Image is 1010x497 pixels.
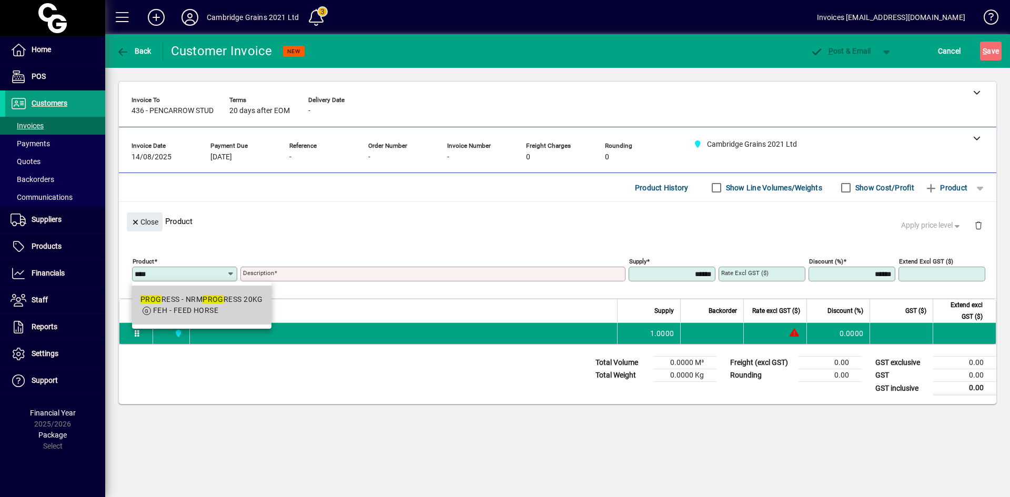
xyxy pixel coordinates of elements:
[140,295,161,303] em: PROG
[709,305,737,317] span: Backorder
[105,42,163,60] app-page-header-button: Back
[153,306,218,315] span: FEH - FEED HORSE
[171,43,272,59] div: Customer Invoice
[243,269,274,277] mat-label: Description
[938,43,961,59] span: Cancel
[590,369,653,382] td: Total Weight
[5,368,105,394] a: Support
[287,48,300,55] span: NEW
[799,357,862,369] td: 0.00
[32,72,46,80] span: POS
[140,294,263,305] div: RESS - NRM RESS 20KG
[229,107,290,115] span: 20 days after EOM
[631,178,693,197] button: Product History
[829,47,833,55] span: P
[447,153,449,161] span: -
[5,234,105,260] a: Products
[210,153,232,161] span: [DATE]
[11,121,44,130] span: Invoices
[132,286,271,324] mat-option: PROGRESS - NRM PROGRESS 20KG
[933,382,996,395] td: 0.00
[899,258,953,265] mat-label: Extend excl GST ($)
[725,357,799,369] td: Freight (excl GST)
[116,47,151,55] span: Back
[629,258,647,265] mat-label: Supply
[650,328,674,339] span: 1.0000
[966,220,991,230] app-page-header-button: Delete
[901,220,962,231] span: Apply price level
[139,8,173,27] button: Add
[870,382,933,395] td: GST inclusive
[653,357,716,369] td: 0.0000 M³
[32,215,62,224] span: Suppliers
[5,37,105,63] a: Home
[11,139,50,148] span: Payments
[5,314,105,340] a: Reports
[805,42,876,60] button: Post & Email
[38,431,67,439] span: Package
[817,9,965,26] div: Invoices [EMAIL_ADDRESS][DOMAIN_NAME]
[171,328,184,339] span: Cambridge Grains 2021 Ltd
[5,341,105,367] a: Settings
[799,369,862,382] td: 0.00
[724,182,822,193] label: Show Line Volumes/Weights
[605,153,609,161] span: 0
[32,45,51,54] span: Home
[5,117,105,135] a: Invoices
[635,179,689,196] span: Product History
[810,47,871,55] span: ost & Email
[132,153,171,161] span: 14/08/2025
[114,42,154,60] button: Back
[966,212,991,238] button: Delete
[32,349,58,358] span: Settings
[870,369,933,382] td: GST
[654,305,674,317] span: Supply
[5,170,105,188] a: Backorders
[173,8,207,27] button: Profile
[131,214,158,231] span: Close
[32,322,57,331] span: Reports
[5,64,105,90] a: POS
[5,207,105,233] a: Suppliers
[809,258,843,265] mat-label: Discount (%)
[983,47,987,55] span: S
[940,299,983,322] span: Extend excl GST ($)
[32,296,48,304] span: Staff
[32,269,65,277] span: Financials
[30,409,76,417] span: Financial Year
[853,182,914,193] label: Show Cost/Profit
[289,153,291,161] span: -
[526,153,530,161] span: 0
[5,153,105,170] a: Quotes
[827,305,863,317] span: Discount (%)
[32,376,58,384] span: Support
[368,153,370,161] span: -
[308,107,310,115] span: -
[119,202,996,240] div: Product
[32,242,62,250] span: Products
[976,2,997,36] a: Knowledge Base
[905,305,926,317] span: GST ($)
[5,135,105,153] a: Payments
[127,212,163,231] button: Close
[207,9,299,26] div: Cambridge Grains 2021 Ltd
[11,193,73,201] span: Communications
[32,99,67,107] span: Customers
[721,269,769,277] mat-label: Rate excl GST ($)
[590,357,653,369] td: Total Volume
[203,295,224,303] em: PROG
[752,305,800,317] span: Rate excl GST ($)
[806,323,870,344] td: 0.0000
[133,258,154,265] mat-label: Product
[983,43,999,59] span: ave
[933,369,996,382] td: 0.00
[132,107,214,115] span: 436 - PENCARROW STUD
[933,357,996,369] td: 0.00
[935,42,964,60] button: Cancel
[5,188,105,206] a: Communications
[5,260,105,287] a: Financials
[897,216,966,235] button: Apply price level
[11,157,41,166] span: Quotes
[980,42,1002,60] button: Save
[653,369,716,382] td: 0.0000 Kg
